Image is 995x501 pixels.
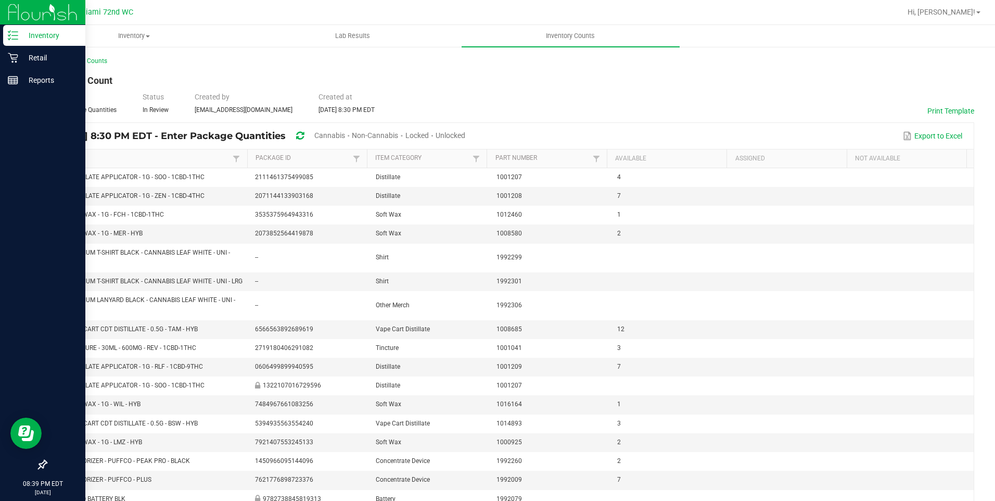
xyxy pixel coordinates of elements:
span: PUF - VAPORIZER - PUFFCO - PEAK PRO - BLACK [54,457,190,465]
span: SW - DISTILLATE APPLICATOR - 1G - ZEN - 1CBD-4THC [54,192,205,199]
span: SW - TINCTURE - 30ML - 600MG - REV - 1CBD-1THC [54,344,196,352]
span: SW - PREMIUM T-SHIRT BLACK - CANNABIS LEAF WHITE - UNI - SML [54,249,230,266]
span: 7484967661083256 [255,400,313,408]
span: 7921407553245133 [255,439,313,446]
th: Available [607,149,726,168]
span: Shirt [376,278,389,285]
span: Non-Cannabis [352,131,398,140]
span: 12 [617,325,624,333]
span: Created by [195,93,229,101]
span: PUF - VAPORIZER - PUFFCO - PLUS [54,476,151,483]
span: 2719180406291082 [255,344,313,352]
span: 1001041 [496,344,522,352]
span: FT - SOFT WAX - 1G - FCH - 1CBD-1THC [54,211,164,218]
span: Vape Cart Distillate [376,420,430,427]
span: 1450966095144096 [255,457,313,465]
span: 1001207 [496,382,522,389]
span: Concentrate Device [376,476,430,483]
span: 1012460 [496,211,522,218]
span: 6566563892689619 [255,325,313,333]
span: 1 [617,400,621,408]
p: [DATE] [5,489,81,496]
span: 4 [617,173,621,181]
span: 2 [617,439,621,446]
span: 1992009 [496,476,522,483]
span: 1014893 [496,420,522,427]
span: Other Merch [376,302,410,309]
span: 1992306 [496,302,522,309]
span: -- [255,302,258,309]
span: 2111461375499085 [255,173,313,181]
span: Inventory [25,31,243,41]
span: Soft Wax [376,400,401,408]
span: 7621776898723376 [255,476,313,483]
span: Distillate [376,382,400,389]
span: Distillate [376,363,400,370]
span: 7 [617,192,621,199]
span: 1008580 [496,230,522,237]
button: Export to Excel [900,127,965,145]
span: Cannabis [314,131,345,140]
span: SW - PREMIUM T-SHIRT BLACK - CANNABIS LEAF WHITE - UNI - LRG [54,278,243,285]
span: Inventory Counts [532,31,609,41]
a: Filter [470,152,482,165]
span: 1992301 [496,278,522,285]
span: SW - DISTILLATE APPLICATOR - 1G - SOO - 1CBD-1THC [54,173,205,181]
span: 1008685 [496,325,522,333]
span: 2 [617,230,621,237]
span: -- [255,278,258,285]
span: 3 [617,344,621,352]
span: SW - PREMIUM LANYARD BLACK - CANNABIS LEAF WHITE - UNI - 1SZ [54,296,235,314]
span: 0606499899940595 [255,363,313,370]
span: Tincture [376,344,399,352]
span: Distillate [376,173,400,181]
span: Locked [405,131,429,140]
span: 1001207 [496,173,522,181]
p: Reports [18,74,81,86]
a: Lab Results [243,25,461,47]
span: 1992260 [496,457,522,465]
iframe: Resource center [10,418,42,449]
p: Inventory [18,29,81,42]
span: Vape Cart Distillate [376,325,430,333]
span: 3535375964943316 [255,211,313,218]
span: SW - DISTILLATE APPLICATOR - 1G - SOO - 1CBD-1THC [54,382,205,389]
span: Distillate [376,192,400,199]
span: 1016164 [496,400,522,408]
span: 1992299 [496,254,522,261]
a: Package IdSortable [256,154,350,162]
span: Miami 72nd WC [79,8,133,17]
p: Retail [18,52,81,64]
span: 1 [617,211,621,218]
span: Soft Wax [376,230,401,237]
span: Concentrate Device [376,457,430,465]
span: Created at [318,93,352,101]
span: 1000925 [496,439,522,446]
span: 5394935563554240 [255,420,313,427]
span: -- [255,254,258,261]
span: Hi, [PERSON_NAME]! [908,8,975,16]
span: FT - VAPE CART CDT DISTILLATE - 0.5G - BSW - HYB [54,420,198,427]
span: FT - VAPE CART CDT DISTILLATE - 0.5G - TAM - HYB [54,325,198,333]
span: In Review [143,106,169,114]
span: 1001209 [496,363,522,370]
button: Print Template [927,106,974,116]
span: Shirt [376,254,389,261]
a: Item CategorySortable [375,154,470,162]
span: Soft Wax [376,211,401,218]
a: Inventory Counts [462,25,680,47]
a: Inventory [25,25,243,47]
span: FT - SOFT WAX - 1G - LMZ - HYB [54,439,142,446]
a: Filter [590,152,603,165]
th: Not Available [847,149,966,168]
span: 2073852564419878 [255,230,313,237]
span: 1322107016729596 [263,382,321,389]
a: Part NumberSortable [495,154,590,162]
span: 2 [617,457,621,465]
inline-svg: Inventory [8,30,18,41]
span: 2071144133903168 [255,192,313,199]
span: Status [143,93,164,101]
a: ItemSortable [56,154,230,162]
span: 7 [617,363,621,370]
span: Lab Results [321,31,384,41]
